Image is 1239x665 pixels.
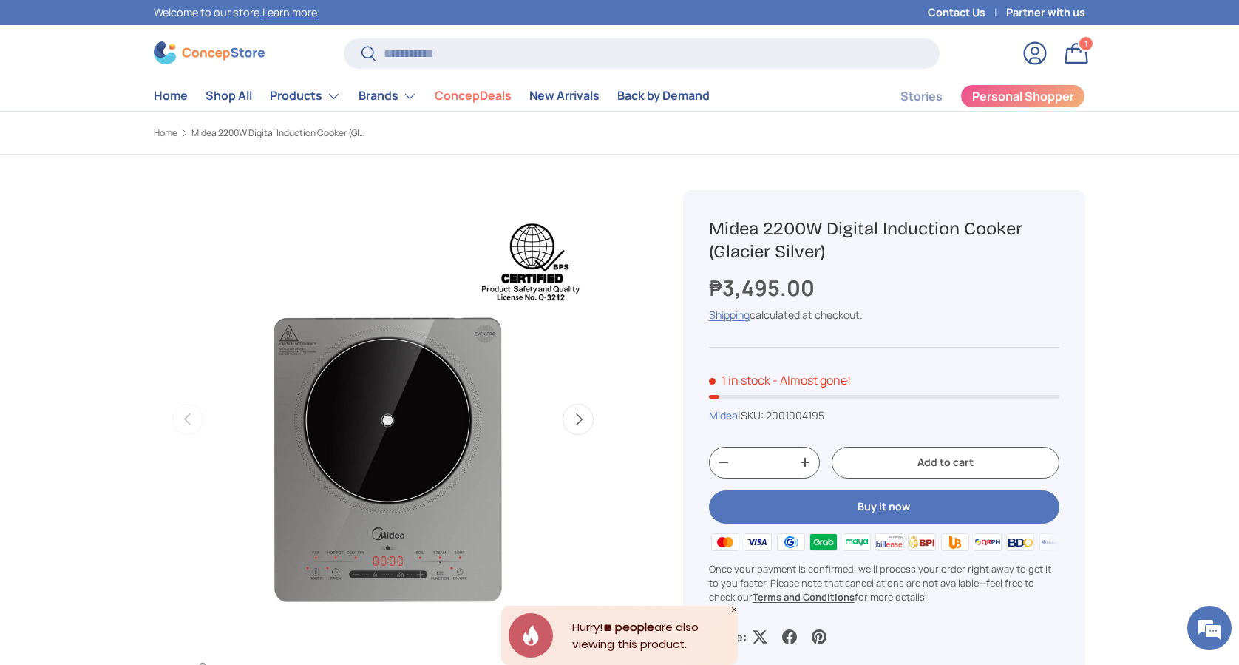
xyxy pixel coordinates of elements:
[154,81,710,111] nav: Primary
[709,408,738,422] a: Midea
[617,81,710,110] a: Back by Demand
[262,5,317,19] a: Learn more
[753,590,855,604] a: Terms and Conditions
[154,129,177,138] a: Home
[906,531,938,553] img: bpi
[1084,38,1088,49] span: 1
[873,531,906,553] img: billease
[709,372,770,388] span: 1 in stock
[709,308,750,322] a: Shipping
[1004,531,1036,553] img: bdo
[1037,531,1070,553] img: metrobank
[261,81,350,111] summary: Products
[709,531,741,553] img: master
[154,4,317,21] p: Welcome to our store.
[709,490,1059,524] button: Buy it now
[938,531,971,553] img: ubp
[960,84,1085,108] a: Personal Shopper
[709,562,1059,605] p: Once your payment is confirmed, we'll process your order right away to get it to you faster. Plea...
[865,81,1085,111] nav: Secondary
[741,408,764,422] span: SKU:
[775,531,807,553] img: gcash
[154,81,188,110] a: Home
[773,372,851,388] p: - Almost gone!
[709,217,1059,263] h1: Midea 2200W Digital Induction Cooker (Glacier Silver)
[270,81,341,111] a: Products
[928,4,1006,21] a: Contact Us
[971,531,1004,553] img: qrph
[709,273,818,303] strong: ₱3,495.00
[206,81,252,110] a: Shop All
[350,81,426,111] summary: Brands
[766,408,824,422] span: 2001004195
[807,531,840,553] img: grabpay
[840,531,872,553] img: maya
[738,408,824,422] span: |
[900,82,943,111] a: Stories
[435,81,512,110] a: ConcepDeals
[832,447,1059,479] button: Add to cart
[154,41,265,64] img: ConcepStore
[529,81,600,110] a: New Arrivals
[359,81,417,111] a: Brands
[154,126,648,140] nav: Breadcrumbs
[730,606,738,613] div: Close
[741,531,774,553] img: visa
[1006,4,1085,21] a: Partner with us
[972,90,1074,102] span: Personal Shopper
[191,129,369,138] a: Midea 2200W Digital Induction Cooker (Glacier Silver)
[709,307,1059,323] div: calculated at checkout.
